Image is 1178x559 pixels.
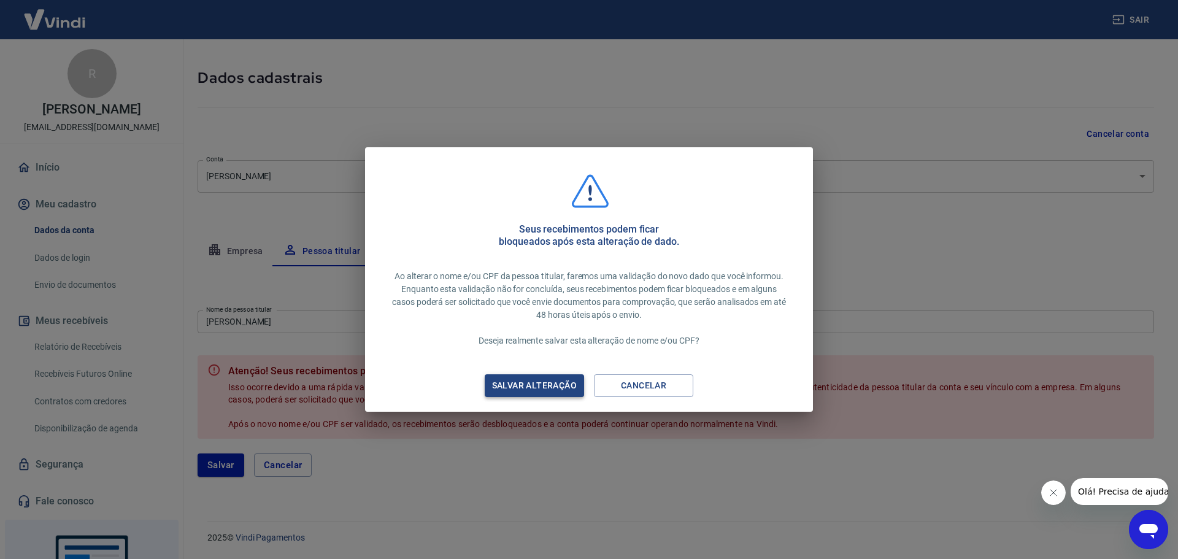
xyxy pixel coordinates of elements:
[485,374,584,397] button: Salvar alteração
[390,270,788,347] p: Ao alterar o nome e/ou CPF da pessoa titular, faremos uma validação do novo dado que você informo...
[477,378,591,393] div: Salvar alteração
[1041,480,1066,505] iframe: Fechar mensagem
[1071,478,1168,505] iframe: Mensagem da empresa
[1129,510,1168,549] iframe: Botão para abrir a janela de mensagens
[7,9,103,18] span: Olá! Precisa de ajuda?
[499,223,679,248] h5: Seus recebimentos podem ficar bloqueados após esta alteração de dado.
[594,374,693,397] button: Cancelar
